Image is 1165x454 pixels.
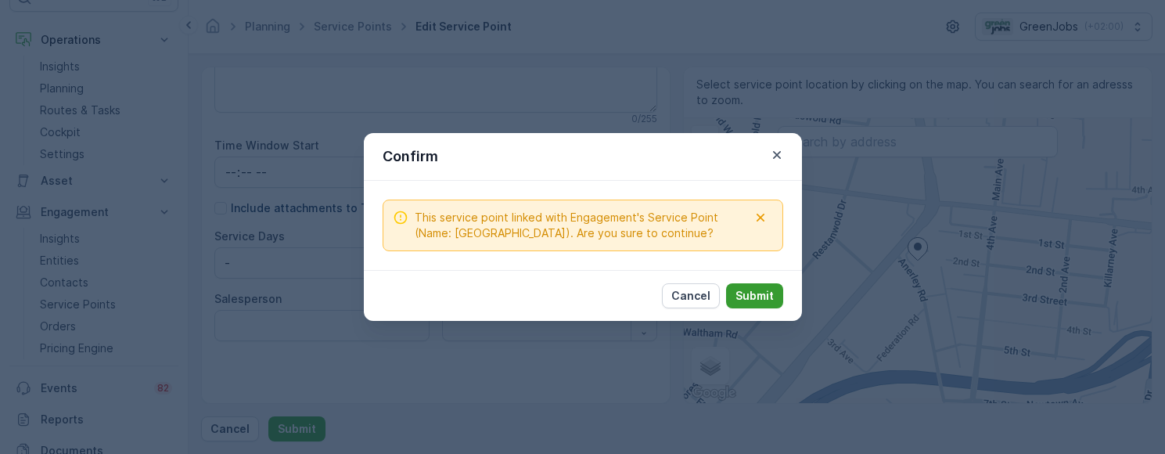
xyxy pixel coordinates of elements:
p: Cancel [671,288,710,304]
button: Cancel [662,283,720,308]
button: Submit [726,283,783,308]
p: Confirm [383,146,438,168]
span: This service point linked with Engagement's Service Point (Name: [GEOGRAPHIC_DATA]). Are you sure... [415,210,748,241]
p: Submit [735,288,774,304]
